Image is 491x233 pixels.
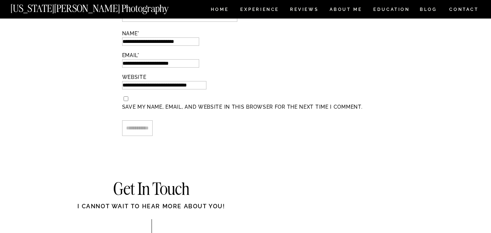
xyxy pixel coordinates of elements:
[11,4,193,10] a: [US_STATE][PERSON_NAME] Photography
[122,30,369,37] label: Name
[122,52,369,59] label: Email
[122,73,369,81] label: Website
[373,7,411,13] a: EDUCATION
[122,103,369,111] label: Save my name, email, and website in this browser for the next time I comment.
[240,7,278,13] a: Experience
[290,7,317,13] a: REVIEWS
[209,7,230,13] a: HOME
[329,7,362,13] a: ABOUT ME
[79,181,225,198] h2: Get In Touch
[449,5,479,13] a: CONTACT
[49,202,254,219] div: I cannot wait to hear more about you!
[420,7,437,13] a: BLOG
